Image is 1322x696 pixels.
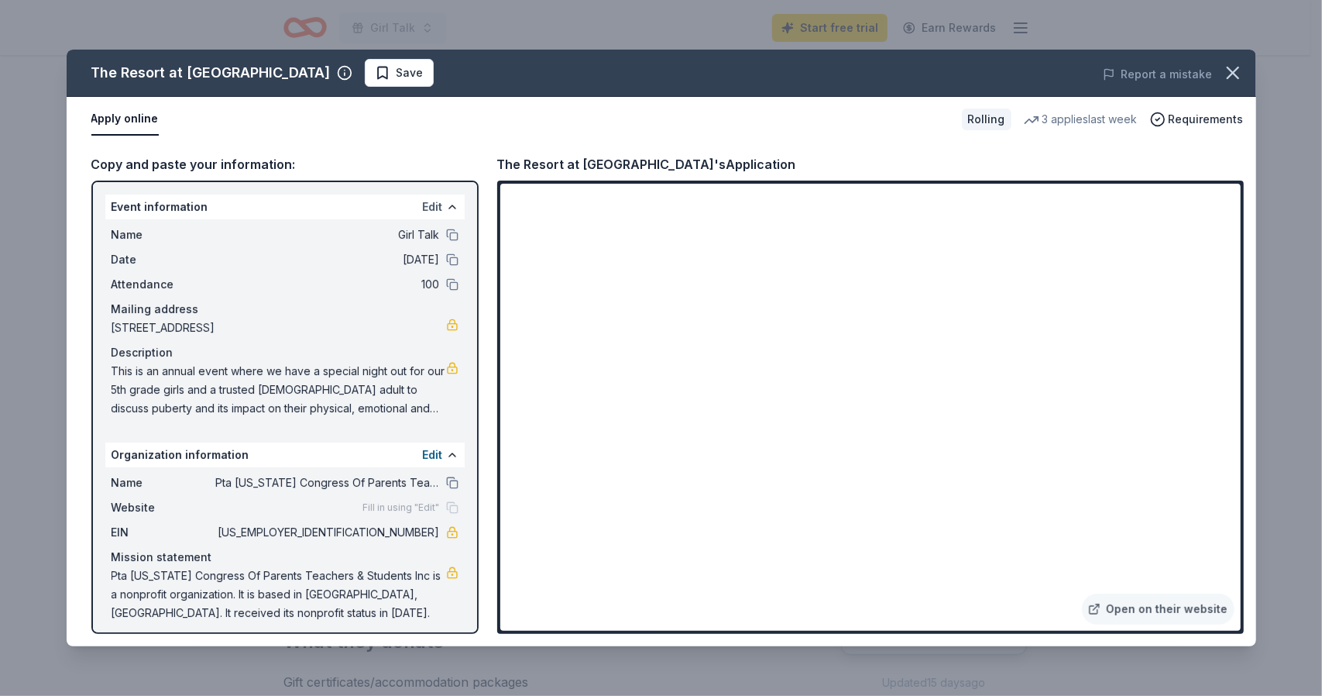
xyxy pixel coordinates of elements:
div: The Resort at [GEOGRAPHIC_DATA]'s Application [497,154,796,174]
button: Save [365,59,434,87]
span: Save [397,64,424,82]
span: [US_EMPLOYER_IDENTIFICATION_NUMBER] [215,523,440,542]
span: Fill in using "Edit" [363,501,440,514]
span: Girl Talk [215,226,440,244]
div: Event information [105,195,465,219]
span: EIN [112,523,215,542]
a: Open on their website [1082,594,1234,625]
span: Pta [US_STATE] Congress Of Parents Teachers & Students Inc is a nonprofit organization. It is bas... [112,567,446,622]
button: Apply online [91,103,159,136]
div: Mailing address [112,300,458,319]
div: The Resort at [GEOGRAPHIC_DATA] [91,60,331,85]
span: This is an annual event where we have a special night out for our 5th grade girls and a trusted [... [112,362,446,418]
span: [DATE] [215,250,440,269]
span: Name [112,226,215,244]
span: Attendance [112,275,215,294]
div: Mission statement [112,548,458,567]
div: Rolling [962,109,1011,130]
span: Website [112,498,215,517]
span: Name [112,474,215,492]
div: Description [112,343,458,362]
button: Edit [423,446,443,464]
span: Pta [US_STATE] Congress Of Parents Teachers & Students Inc [215,474,440,492]
button: Edit [423,198,443,216]
div: Copy and paste your information: [91,154,479,174]
span: 100 [215,275,440,294]
span: [STREET_ADDRESS] [112,319,446,337]
span: Requirements [1169,110,1244,129]
div: 3 applies last week [1024,110,1138,129]
button: Requirements [1150,110,1244,129]
div: Organization information [105,443,465,467]
button: Report a mistake [1103,65,1213,84]
span: Date [112,250,215,269]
